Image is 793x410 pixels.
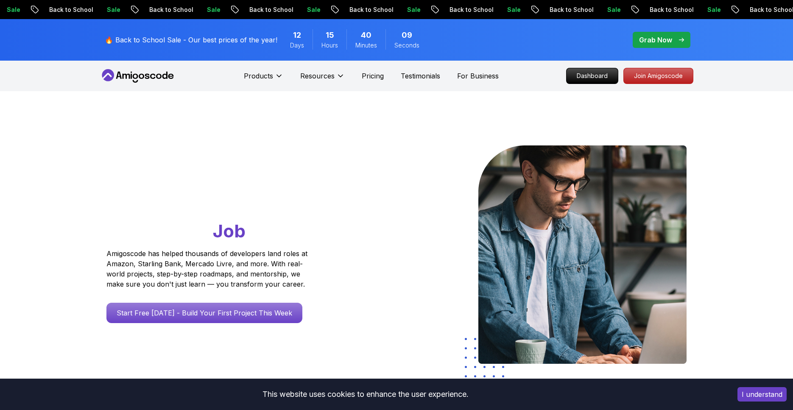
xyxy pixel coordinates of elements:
[489,6,517,14] p: Sale
[213,220,246,242] span: Job
[31,6,89,14] p: Back to School
[321,41,338,50] span: Hours
[639,35,672,45] p: Grab Now
[300,71,345,88] button: Resources
[624,68,693,84] p: Join Amigoscode
[402,29,412,41] span: 9 Seconds
[293,29,301,41] span: 12 Days
[432,6,489,14] p: Back to School
[106,145,340,243] h1: Go From Learning to Hired: Master Java, Spring Boot & Cloud Skills That Get You the
[300,71,335,81] p: Resources
[106,303,302,323] a: Start Free [DATE] - Build Your First Project This Week
[232,6,289,14] p: Back to School
[6,385,725,404] div: This website uses cookies to enhance the user experience.
[326,29,334,41] span: 15 Hours
[106,248,310,289] p: Amigoscode has helped thousands of developers land roles at Amazon, Starling Bank, Mercado Livre,...
[623,68,693,84] a: Join Amigoscode
[105,35,277,45] p: 🔥 Back to School Sale - Our best prices of the year!
[89,6,116,14] p: Sale
[401,71,440,81] a: Testimonials
[244,71,273,81] p: Products
[737,387,787,402] button: Accept cookies
[532,6,589,14] p: Back to School
[566,68,618,84] a: Dashboard
[290,41,304,50] span: Days
[567,68,618,84] p: Dashboard
[589,6,617,14] p: Sale
[732,6,790,14] p: Back to School
[478,145,687,364] img: hero
[189,6,216,14] p: Sale
[289,6,316,14] p: Sale
[632,6,690,14] p: Back to School
[362,71,384,81] a: Pricing
[244,71,283,88] button: Products
[389,6,416,14] p: Sale
[361,29,371,41] span: 40 Minutes
[332,6,389,14] p: Back to School
[394,41,419,50] span: Seconds
[355,41,377,50] span: Minutes
[457,71,499,81] a: For Business
[131,6,189,14] p: Back to School
[690,6,717,14] p: Sale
